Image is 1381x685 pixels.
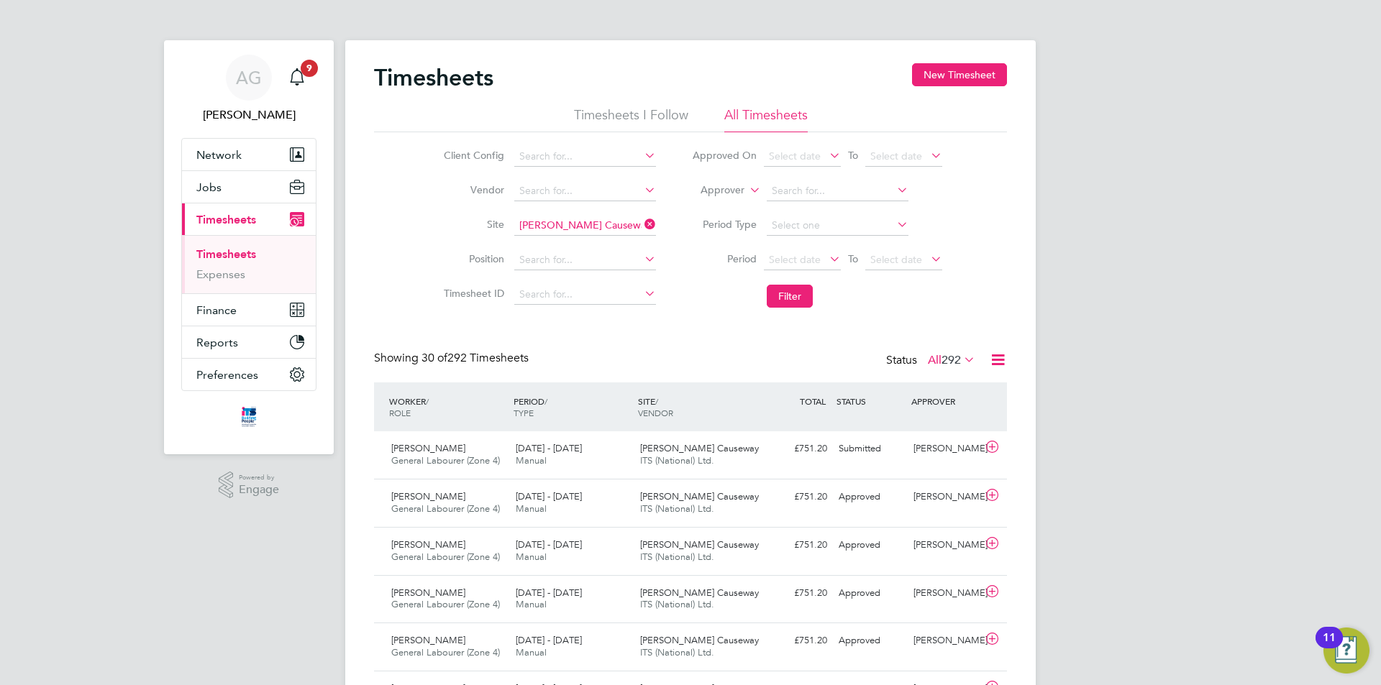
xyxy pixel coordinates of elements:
div: SITE [634,388,759,426]
a: Expenses [196,267,245,281]
span: 292 [942,353,961,367]
span: General Labourer (Zone 4) [391,454,500,466]
span: Andy Graham [181,106,316,124]
div: £751.20 [758,629,833,653]
span: Engage [239,484,279,496]
span: Manual [516,598,547,610]
div: Approved [833,533,908,557]
span: To [844,249,862,268]
div: WORKER [386,388,510,426]
span: General Labourer (Zone 4) [391,502,500,515]
span: / [655,395,658,407]
span: General Labourer (Zone 4) [391,646,500,658]
span: ITS (National) Ltd. [640,502,714,515]
span: [PERSON_NAME] Causeway [640,442,759,454]
span: [PERSON_NAME] Causeway [640,634,759,646]
label: Approved On [692,149,757,162]
span: ITS (National) Ltd. [640,551,714,563]
div: Timesheets [182,235,316,293]
span: [DATE] - [DATE] [516,490,582,502]
div: 11 [1323,638,1336,656]
span: / [426,395,429,407]
div: STATUS [833,388,908,414]
span: [DATE] - [DATE] [516,587,582,599]
div: Showing [374,351,532,366]
button: New Timesheet [912,63,1007,86]
span: Manual [516,646,547,658]
span: TOTAL [800,395,826,407]
h2: Timesheets [374,63,493,92]
img: itsconstruction-logo-retina.png [239,405,259,428]
span: General Labourer (Zone 4) [391,598,500,610]
span: General Labourer (Zone 4) [391,551,500,563]
li: Timesheets I Follow [574,106,688,132]
span: [PERSON_NAME] [391,587,465,599]
span: AG [236,68,262,87]
label: Period [692,252,757,265]
div: [PERSON_NAME] [908,485,983,509]
span: Select date [870,253,922,266]
span: ITS (National) Ltd. [640,598,714,610]
div: £751.20 [758,437,833,461]
span: [DATE] - [DATE] [516,538,582,551]
button: Network [182,139,316,170]
span: Manual [516,551,547,563]
input: Search for... [514,250,656,270]
a: Powered byEngage [219,472,280,499]
span: Select date [769,253,821,266]
span: 30 of [421,351,447,365]
button: Timesheets [182,203,316,235]
div: Approved [833,629,908,653]
input: Search for... [514,216,656,236]
span: ROLE [389,407,411,418]
div: Approved [833,581,908,605]
label: Period Type [692,218,757,231]
label: All [928,353,975,367]
span: ITS (National) Ltd. [640,454,714,466]
span: 9 [301,60,318,77]
span: [DATE] - [DATE] [516,442,582,454]
div: PERIOD [510,388,634,426]
li: All Timesheets [724,106,808,132]
span: Finance [196,303,237,317]
span: [PERSON_NAME] [391,442,465,454]
span: Manual [516,502,547,515]
div: [PERSON_NAME] [908,581,983,605]
label: Approver [680,183,744,198]
div: Submitted [833,437,908,461]
span: [PERSON_NAME] Causeway [640,587,759,599]
span: Timesheets [196,213,256,226]
span: Select date [870,150,922,162]
label: Vendor [439,183,504,196]
span: [PERSON_NAME] Causeway [640,490,759,502]
input: Search for... [514,285,656,305]
span: Manual [516,454,547,466]
div: Approved [833,485,908,509]
div: [PERSON_NAME] [908,437,983,461]
div: £751.20 [758,581,833,605]
span: To [844,146,862,165]
div: £751.20 [758,485,833,509]
button: Filter [767,285,813,308]
a: 9 [283,55,311,101]
a: Go to home page [181,405,316,428]
label: Timesheet ID [439,287,504,300]
label: Site [439,218,504,231]
span: [PERSON_NAME] [391,490,465,502]
span: Jobs [196,180,222,194]
span: Preferences [196,368,258,382]
span: / [544,395,547,407]
span: Network [196,148,242,162]
span: 292 Timesheets [421,351,529,365]
a: Timesheets [196,247,256,261]
input: Search for... [514,181,656,201]
input: Select one [767,216,908,236]
button: Reports [182,326,316,358]
div: APPROVER [908,388,983,414]
label: Position [439,252,504,265]
span: [PERSON_NAME] [391,634,465,646]
div: Status [886,351,978,371]
div: [PERSON_NAME] [908,629,983,653]
a: AG[PERSON_NAME] [181,55,316,124]
label: Client Config [439,149,504,162]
